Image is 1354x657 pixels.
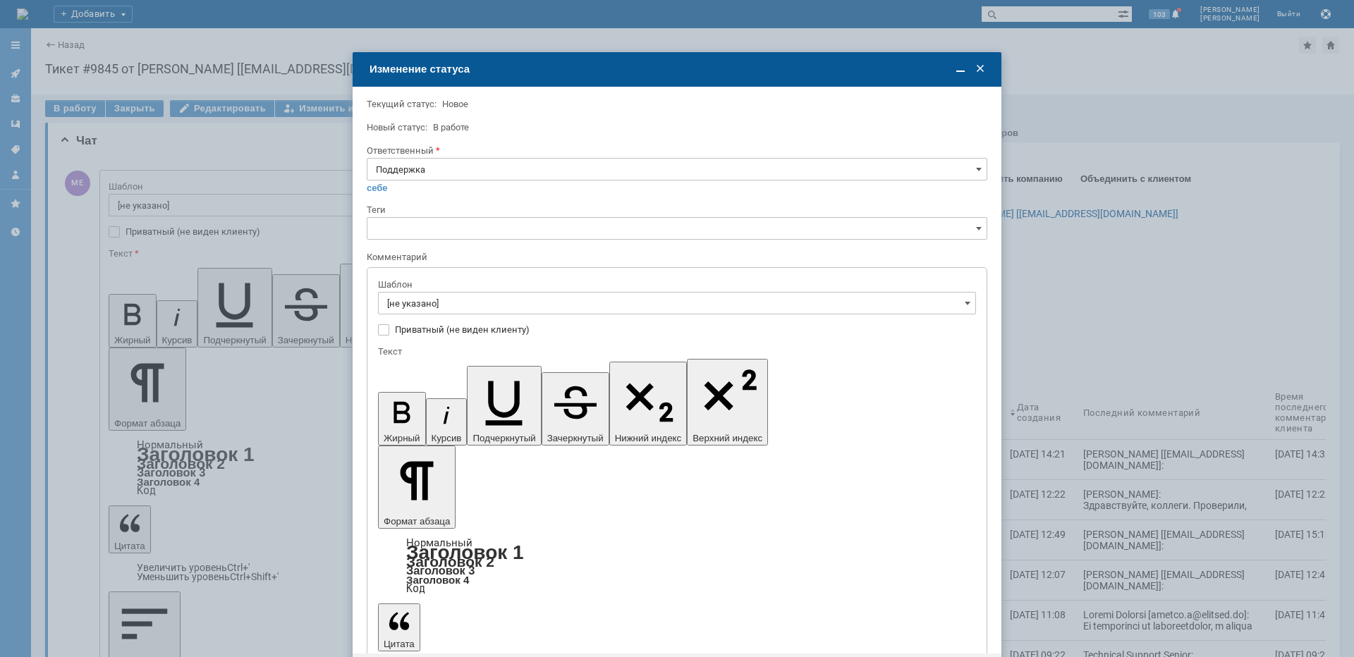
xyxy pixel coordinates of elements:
[406,536,472,549] a: Нормальный
[406,564,475,577] a: Заголовок 3
[378,446,456,529] button: Формат абзаца
[384,433,420,443] span: Жирный
[406,541,524,563] a: Заголовок 1
[367,205,984,214] div: Теги
[693,433,762,443] span: Верхний индекс
[432,433,462,443] span: Курсив
[370,63,987,75] div: Изменение статуса
[547,433,604,443] span: Зачеркнутый
[953,62,968,76] span: Свернуть (Ctrl + M)
[395,324,973,336] label: Приватный (не виден клиенту)
[406,553,494,570] a: Заголовок 2
[367,99,437,109] label: Текущий статус:
[378,539,976,594] div: Формат абзаца
[542,372,609,446] button: Зачеркнутый
[442,99,468,109] span: Новое
[378,603,420,651] button: Цитата
[384,516,450,527] span: Формат абзаца
[378,347,973,356] div: Текст
[378,280,973,289] div: Шаблон
[467,366,541,446] button: Подчеркнутый
[367,183,388,194] a: себе
[433,122,469,133] span: В работе
[406,574,469,586] a: Заголовок 4
[609,362,688,446] button: Нижний индекс
[367,122,427,133] label: Новый статус:
[378,392,426,446] button: Жирный
[367,146,984,155] div: Ответственный
[384,639,415,649] span: Цитата
[426,398,468,446] button: Курсив
[367,251,984,264] div: Комментарий
[687,359,768,446] button: Верхний индекс
[406,582,425,595] a: Код
[615,433,682,443] span: Нижний индекс
[973,62,987,76] span: Закрыть
[472,433,535,443] span: Подчеркнутый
